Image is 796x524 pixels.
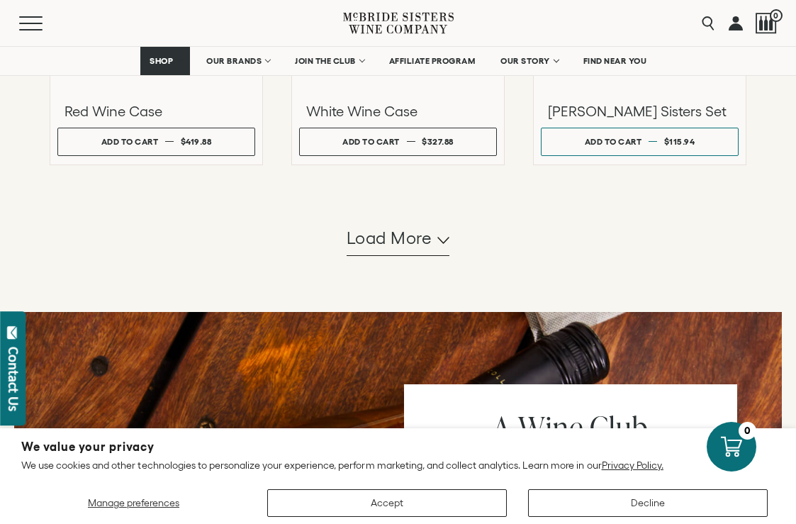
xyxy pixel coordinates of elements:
div: 0 [739,422,756,440]
button: Manage preferences [21,489,246,517]
button: Accept [267,489,507,517]
button: Decline [528,489,768,517]
a: JOIN THE CLUB [286,47,373,75]
span: A [493,406,511,448]
span: OUR BRANDS [206,56,262,66]
button: Add to cart $115.94 [541,128,739,156]
span: Manage preferences [88,497,179,508]
span: FIND NEAR YOU [583,56,647,66]
a: AFFILIATE PROGRAM [380,47,485,75]
a: SHOP [140,47,190,75]
span: $419.88 [181,137,212,146]
span: OUR STORY [500,56,550,66]
span: SHOP [150,56,174,66]
button: Add to cart $327.88 [299,128,497,156]
a: OUR STORY [491,47,567,75]
span: $115.94 [664,137,695,146]
span: AFFILIATE PROGRAM [389,56,476,66]
button: Load more [347,222,450,256]
h3: White Wine Case [306,102,490,121]
span: Load more [347,226,432,250]
h3: [PERSON_NAME] Sisters Set [548,102,731,121]
span: Wine [518,406,583,448]
button: Mobile Menu Trigger [19,16,70,30]
a: FIND NEAR YOU [574,47,656,75]
div: Add to cart [342,131,400,152]
a: OUR BRANDS [197,47,279,75]
span: $327.88 [422,137,454,146]
span: JOIN THE CLUB [295,56,356,66]
h3: Red Wine Case [65,102,248,121]
a: Privacy Policy. [602,459,663,471]
span: 0 [770,9,783,22]
span: Club [590,406,648,448]
p: We use cookies and other technologies to personalize your experience, perform marketing, and coll... [21,459,775,472]
div: Contact Us [6,347,21,411]
div: Add to cart [101,131,159,152]
h2: We value your privacy [21,441,775,453]
div: Add to cart [585,131,642,152]
button: Add to cart $419.88 [57,128,255,156]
